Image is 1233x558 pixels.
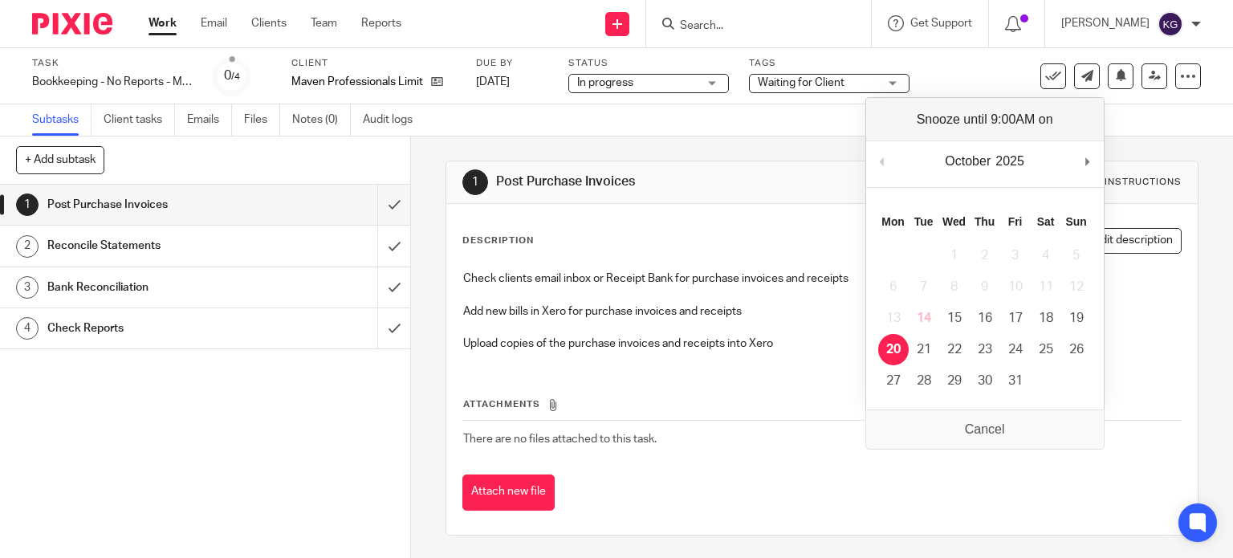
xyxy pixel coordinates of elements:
h1: Post Purchase Invoices [47,193,257,217]
a: Email [201,15,227,31]
button: 27 [878,365,909,397]
h1: Post Purchase Invoices [496,173,856,190]
button: + Add subtask [16,146,104,173]
button: 29 [939,365,970,397]
label: Status [568,57,729,70]
abbr: Monday [881,215,904,228]
p: Maven Professionals Limited [291,74,423,90]
p: Upload copies of the purchase invoices and receipts into Xero [463,336,1182,352]
button: 24 [1000,334,1031,365]
button: Previous Month [874,149,890,173]
p: Check clients email inbox or Receipt Bank for purchase invoices and receipts [463,271,1182,287]
div: October [942,149,993,173]
button: 19 [1061,303,1092,334]
button: 15 [939,303,970,334]
button: 20 [878,334,909,365]
p: [PERSON_NAME] [1061,15,1150,31]
button: 21 [909,334,939,365]
label: Task [32,57,193,70]
p: Add new bills in Xero for purchase invoices and receipts [463,303,1182,320]
a: Clients [251,15,287,31]
a: Work [149,15,177,31]
input: Search [678,19,823,34]
a: Emails [187,104,232,136]
div: 1 [16,193,39,216]
label: Tags [749,57,909,70]
abbr: Tuesday [914,215,934,228]
div: Bookkeeping - No Reports - Monthly [32,74,193,90]
button: Next Month [1080,149,1096,173]
a: Client tasks [104,104,175,136]
a: Notes (0) [292,104,351,136]
button: 30 [970,365,1000,397]
span: Attachments [463,400,540,409]
button: 18 [1031,303,1061,334]
a: Audit logs [363,104,425,136]
span: Waiting for Client [758,77,844,88]
button: 31 [1000,365,1031,397]
button: 22 [939,334,970,365]
div: 0 [224,67,240,85]
button: 28 [909,365,939,397]
abbr: Saturday [1037,215,1055,228]
button: 23 [970,334,1000,365]
h1: Bank Reconciliation [47,275,257,299]
button: Edit description [1069,228,1182,254]
h1: Check Reports [47,316,257,340]
div: Instructions [1105,176,1182,189]
span: There are no files attached to this task. [463,434,657,445]
a: Files [244,104,280,136]
div: 2025 [993,149,1027,173]
label: Client [291,57,456,70]
small: /4 [231,72,240,81]
abbr: Thursday [975,215,995,228]
span: [DATE] [476,76,510,88]
a: Subtasks [32,104,92,136]
div: 2 [16,235,39,258]
a: Reports [361,15,401,31]
span: In progress [577,77,633,88]
p: Description [462,234,534,247]
button: 17 [1000,303,1031,334]
button: 16 [970,303,1000,334]
h1: Reconcile Statements [47,234,257,258]
abbr: Friday [1008,215,1023,228]
button: 25 [1031,334,1061,365]
div: 1 [462,169,488,195]
abbr: Sunday [1066,215,1087,228]
abbr: Wednesday [942,215,966,228]
button: 26 [1061,334,1092,365]
img: Pixie [32,13,112,35]
div: 3 [16,276,39,299]
div: 4 [16,317,39,340]
button: Attach new file [462,475,555,511]
span: Get Support [910,18,972,29]
a: Team [311,15,337,31]
img: svg%3E [1158,11,1183,37]
label: Due by [476,57,548,70]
